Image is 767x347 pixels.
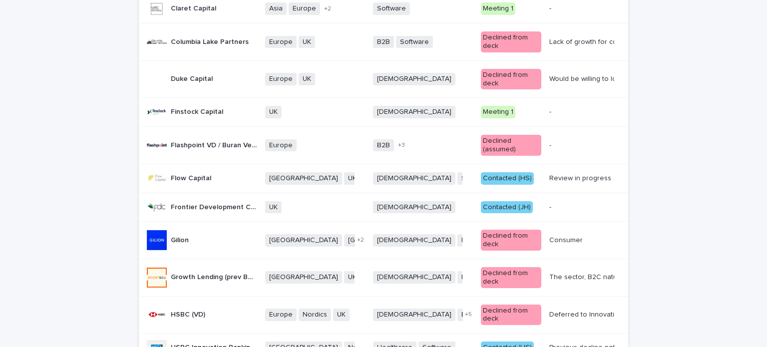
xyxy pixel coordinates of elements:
span: + 3 [398,142,405,148]
p: HSBC (VD) [171,309,207,319]
div: Meeting 1 [481,2,515,15]
p: Gilion [171,234,191,245]
div: - [549,108,551,116]
span: [GEOGRAPHIC_DATA] [265,234,342,247]
div: Lack of growth for consumer business. Secondary concern about refinancing a direct competitor but... [549,38,612,46]
p: Columbia Lake Partners [171,36,251,46]
span: [DEMOGRAPHIC_DATA] [373,234,455,247]
div: - [549,203,551,212]
p: Flow Capital [171,172,213,183]
tr: Growth Lending (prev Boost & Co)Growth Lending (prev Boost & Co) [GEOGRAPHIC_DATA]UK[DEMOGRAPHIC_... [139,259,628,296]
span: UK [265,201,282,214]
span: UK [344,271,361,284]
span: Nordics [299,309,331,321]
span: B2B [373,139,394,152]
span: Software [373,2,410,15]
span: Software [457,172,494,185]
span: + 5 [465,312,472,318]
div: Declined from deck [481,305,542,326]
span: UK [333,309,350,321]
p: Finstock Capital [171,106,225,116]
div: Would be willing to look at once EBITDA at £2m [549,75,612,83]
span: B2B [373,36,394,48]
tr: Duke CapitalDuke Capital EuropeUK[DEMOGRAPHIC_DATA]Declined from deckWould be willing to look at ... [139,60,628,98]
p: Duke Capital [171,73,215,83]
span: [DEMOGRAPHIC_DATA] [373,73,455,85]
p: Flashpoint VD / Buran Venture Capital [171,139,259,150]
div: Declined (assumed) [481,135,542,156]
div: Review in progress [549,174,611,183]
span: Europe [265,36,297,48]
tr: Flow CapitalFlow Capital [GEOGRAPHIC_DATA]UK[DEMOGRAPHIC_DATA]SoftwareContacted (HS)Review in pro... [139,164,628,193]
span: + 2 [324,6,331,12]
div: Declined from deck [481,31,542,52]
span: UK [299,36,315,48]
tr: Frontier Development CapitalFrontier Development Capital UK[DEMOGRAPHIC_DATA]Contacted (JH)- [139,193,628,222]
span: [GEOGRAPHIC_DATA] [344,234,421,247]
div: Meeting 1 [481,106,515,118]
span: B2B [457,309,478,321]
span: Europe [289,2,320,15]
span: B2B [457,234,478,247]
span: Europe [265,309,297,321]
span: [DEMOGRAPHIC_DATA] [373,201,455,214]
tr: Finstock CapitalFinstock Capital UK[DEMOGRAPHIC_DATA]Meeting 1- [139,98,628,127]
span: Software [396,36,433,48]
div: Declined from deck [481,267,542,288]
div: Declined from deck [481,230,542,251]
span: [DEMOGRAPHIC_DATA] [373,172,455,185]
p: Frontier Development Capital [171,201,259,212]
span: Asia [265,2,287,15]
span: [DEMOGRAPHIC_DATA] [373,271,455,284]
span: [GEOGRAPHIC_DATA] [265,172,342,185]
span: Europe [265,139,297,152]
div: Consumer [549,236,583,245]
p: Claret Capital [171,2,218,13]
tr: GilionGilion [GEOGRAPHIC_DATA][GEOGRAPHIC_DATA]+2[DEMOGRAPHIC_DATA]B2BDeclined from deckConsumer [139,222,628,259]
span: Europe [265,73,297,85]
div: Contacted (HS) [481,172,534,185]
div: Contacted (JH) [481,201,533,214]
span: + 2 [357,237,364,243]
tr: Columbia Lake PartnersColumbia Lake Partners EuropeUKB2BSoftwareDeclined from deckLack of growth ... [139,23,628,61]
tr: Flashpoint VD / Buran Venture CapitalFlashpoint VD / Buran Venture Capital EuropeB2B+3Declined (a... [139,127,628,164]
p: Growth Lending (prev Boost & Co) [171,271,259,282]
span: UK [265,106,282,118]
span: UK [299,73,315,85]
div: Declined from deck [481,69,542,90]
span: [DEMOGRAPHIC_DATA] [373,106,455,118]
span: B2B [457,271,478,284]
div: - [549,141,551,150]
span: [DEMOGRAPHIC_DATA] [373,309,455,321]
span: UK [344,172,361,185]
div: The sector, B2C nature and ongoing loss-making position make it too much of a stretch for the dea... [549,273,612,282]
span: [GEOGRAPHIC_DATA] [265,271,342,284]
tr: HSBC (VD)HSBC (VD) EuropeNordicsUK[DEMOGRAPHIC_DATA]B2B+5Declined from deckDeferred to Innovation... [139,296,628,334]
div: - [549,4,551,13]
div: Deferred to Innovation bank [549,311,612,319]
